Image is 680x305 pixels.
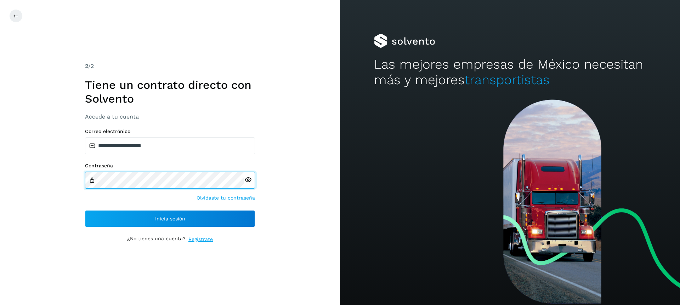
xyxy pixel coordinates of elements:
span: transportistas [465,72,550,87]
span: 2 [85,63,88,69]
label: Contraseña [85,163,255,169]
span: Inicia sesión [155,216,185,221]
h3: Accede a tu cuenta [85,113,255,120]
h2: Las mejores empresas de México necesitan más y mejores [374,57,646,88]
a: Olvidaste tu contraseña [197,194,255,202]
h1: Tiene un contrato directo con Solvento [85,78,255,105]
button: Inicia sesión [85,210,255,227]
p: ¿No tienes una cuenta? [127,236,186,243]
a: Regístrate [188,236,213,243]
label: Correo electrónico [85,128,255,134]
div: /2 [85,62,255,70]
